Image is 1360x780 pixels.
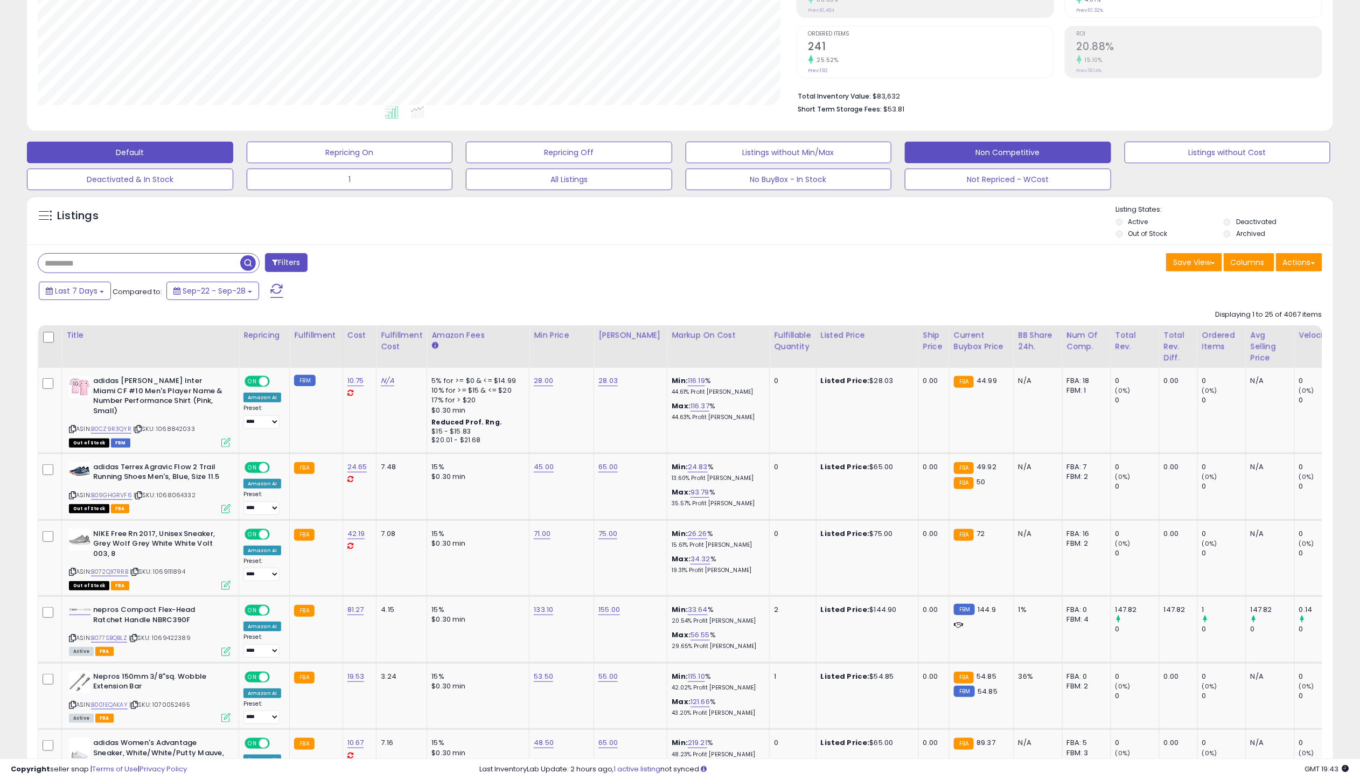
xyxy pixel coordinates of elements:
[294,605,314,617] small: FBA
[431,330,525,341] div: Amazon Fees
[243,330,285,341] div: Repricing
[808,67,828,74] small: Prev: 192
[672,462,761,482] div: %
[1202,529,1246,539] div: 0
[1202,462,1246,472] div: 0
[672,500,761,507] p: 35.57% Profit [PERSON_NAME]
[268,463,285,472] span: OFF
[246,530,259,539] span: ON
[1115,672,1159,681] div: 0
[347,462,367,472] a: 24.65
[954,477,974,489] small: FBA
[1299,624,1343,634] div: 0
[111,504,129,513] span: FBA
[431,539,521,548] div: $0.30 min
[798,92,871,101] b: Total Inventory Value:
[91,700,128,709] a: B001EQAKAY
[923,672,941,681] div: 0.00
[672,330,765,341] div: Markup on Cost
[1299,330,1338,341] div: Velocity
[381,330,422,352] div: Fulfillment Cost
[905,169,1111,190] button: Not Repriced - WCost
[923,330,945,352] div: Ship Price
[347,604,364,615] a: 81.27
[268,377,285,386] span: OFF
[91,567,128,576] a: B072QX7RRB
[130,567,185,576] span: | SKU: 1069111894
[1299,672,1343,681] div: 0
[1019,376,1054,386] div: N/A
[672,554,691,564] b: Max:
[431,386,521,395] div: 10% for >= $15 & <= $20
[672,529,761,549] div: %
[1067,386,1103,395] div: FBM: 1
[1202,548,1246,558] div: 0
[1202,330,1242,352] div: Ordered Items
[294,529,314,541] small: FBA
[688,462,708,472] a: 24.83
[798,105,882,114] b: Short Term Storage Fees:
[1202,386,1217,395] small: (0%)
[1202,605,1246,615] div: 1
[91,491,132,500] a: B09GHGRVF6
[431,681,521,691] div: $0.30 min
[431,436,521,445] div: $20.01 - $21.68
[243,622,281,631] div: Amazon AI
[1067,462,1103,472] div: FBA: 7
[1164,462,1189,472] div: 0.00
[821,605,910,615] div: $144.90
[598,528,617,539] a: 75.00
[431,417,502,427] b: Reduced Prof. Rng.
[978,604,996,615] span: 144.9
[672,388,761,396] p: 44.61% Profit [PERSON_NAME]
[774,605,807,615] div: 2
[1251,672,1286,681] div: N/A
[1202,624,1246,634] div: 0
[534,604,553,615] a: 133.10
[243,546,281,555] div: Amazon AI
[672,617,761,625] p: 20.54% Profit [PERSON_NAME]
[1164,529,1189,539] div: 0.00
[1115,624,1159,634] div: 0
[69,438,109,448] span: All listings that are currently out of stock and unavailable for purchase on Amazon
[954,604,975,615] small: FBM
[1236,229,1265,238] label: Archived
[1251,624,1294,634] div: 0
[243,491,281,515] div: Preset:
[672,643,761,650] p: 29.65% Profit [PERSON_NAME]
[534,737,554,748] a: 48.50
[686,169,892,190] button: No BuyBox - In Stock
[905,142,1111,163] button: Non Competitive
[798,89,1314,102] li: $83,632
[1299,482,1343,491] div: 0
[246,463,259,472] span: ON
[57,208,99,224] h5: Listings
[1115,330,1155,352] div: Total Rev.
[1164,672,1189,681] div: 0.00
[243,479,281,489] div: Amazon AI
[431,341,438,351] small: Amazon Fees.
[1077,40,1322,55] h2: 20.88%
[69,529,231,589] div: ASIN:
[347,375,364,386] a: 10.75
[1224,253,1274,271] button: Columns
[134,491,196,499] span: | SKU: 1068064332
[954,672,974,684] small: FBA
[1251,529,1286,539] div: N/A
[1077,67,1102,74] small: Prev: 18.14%
[1276,253,1322,271] button: Actions
[381,672,419,681] div: 3.24
[598,462,618,472] a: 65.00
[1019,605,1054,615] div: 1%
[55,285,97,296] span: Last 7 Days
[691,487,709,498] a: 93.79
[688,737,707,748] a: 219.21
[1231,257,1265,268] span: Columns
[95,647,114,656] span: FBA
[431,472,521,482] div: $0.30 min
[1164,376,1189,386] div: 0.00
[688,671,705,682] a: 115.10
[466,169,672,190] button: All Listings
[93,529,224,562] b: NIKE Free Rn 2017, Unisex Sneaker, Grey Wolf Grey White White Volt 003, 8
[1067,605,1103,615] div: FBA: 0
